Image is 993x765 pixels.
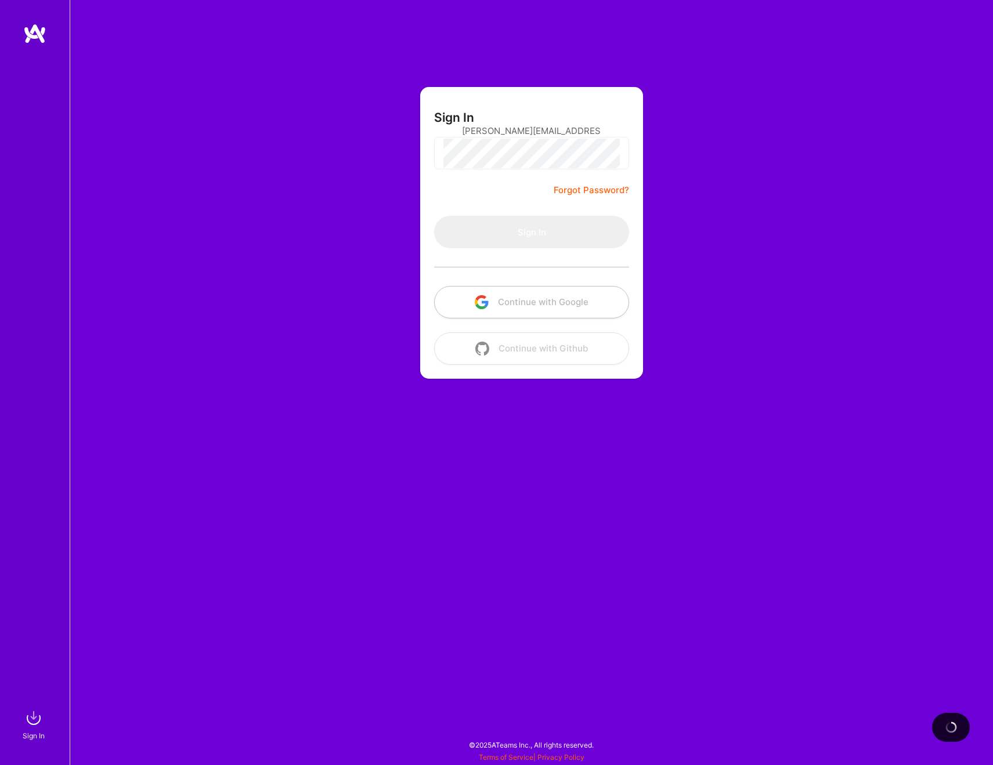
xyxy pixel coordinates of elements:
[434,332,629,365] button: Continue with Github
[22,706,45,730] img: sign in
[434,286,629,318] button: Continue with Google
[23,23,46,44] img: logo
[24,706,45,742] a: sign inSign In
[434,216,629,248] button: Sign In
[537,753,584,762] a: Privacy Policy
[554,183,629,197] a: Forgot Password?
[434,110,474,125] h3: Sign In
[479,753,533,762] a: Terms of Service
[23,730,45,742] div: Sign In
[70,730,993,759] div: © 2025 ATeams Inc., All rights reserved.
[479,753,584,762] span: |
[945,721,958,734] img: loading
[462,116,601,146] input: Email...
[475,295,489,309] img: icon
[475,342,489,356] img: icon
